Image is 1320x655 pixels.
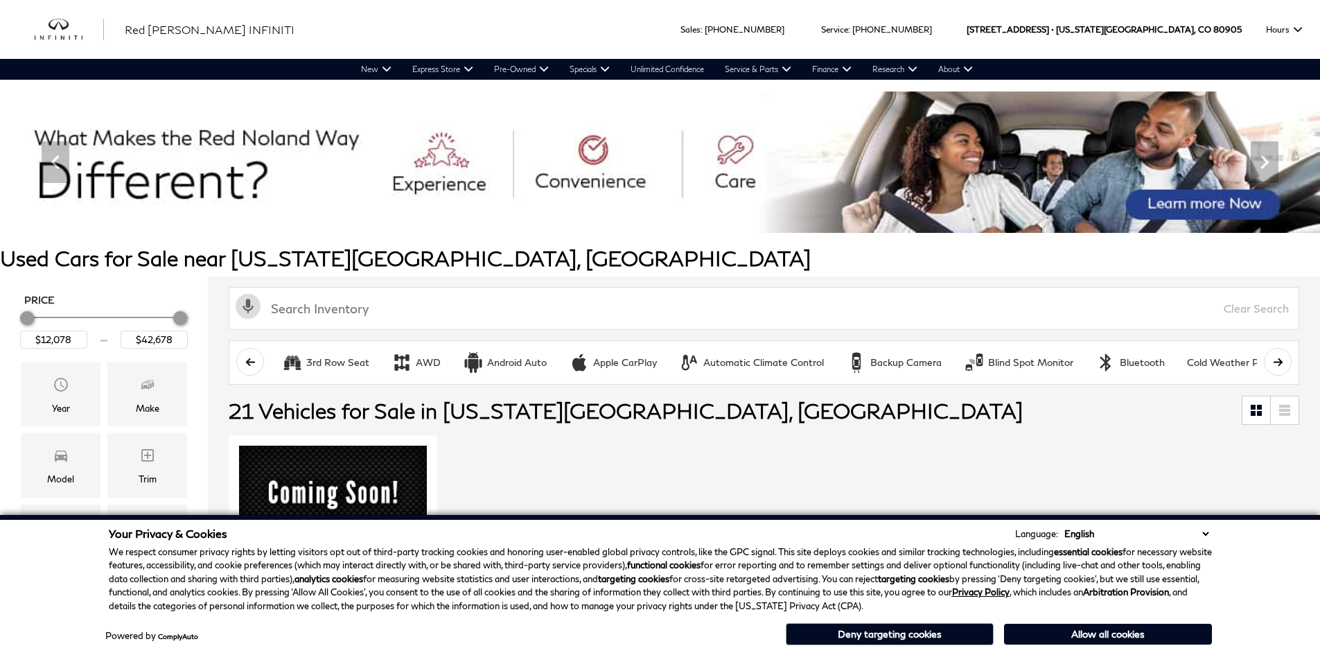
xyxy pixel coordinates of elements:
button: Apple CarPlayApple CarPlay [561,348,665,377]
div: FeaturesFeatures [21,505,100,568]
nav: Main Navigation [351,59,983,80]
a: Red [PERSON_NAME] INFINITI [125,21,294,38]
div: Powered by [105,631,198,640]
div: ModelModel [21,433,100,497]
a: Pre-Owned [484,59,559,80]
a: Finance [802,59,862,80]
div: Make [136,401,159,416]
div: Backup Camera [870,356,942,369]
span: Your Privacy & Cookies [109,527,227,540]
div: Language: [1015,530,1058,539]
input: Minimum [20,331,87,349]
div: Next [1251,141,1278,183]
span: Go to slide 3 [663,207,677,221]
div: Apple CarPlay [593,356,657,369]
a: [PHONE_NUMBER] [705,24,784,35]
div: Bluetooth [1095,352,1116,373]
span: Go to slide 1 [624,207,638,221]
button: Cold Weather Package [1179,348,1299,377]
button: Automatic Climate ControlAutomatic Climate Control [671,348,831,377]
div: Apple CarPlay [569,352,590,373]
span: Go to slide 4 [683,207,696,221]
svg: Click to toggle on voice search [236,294,261,319]
span: : [848,24,850,35]
button: Blind Spot MonitorBlind Spot Monitor [956,348,1081,377]
strong: analytics cookies [294,573,363,584]
div: TrimTrim [107,433,187,497]
button: BluetoothBluetooth [1088,348,1172,377]
a: ComplyAuto [158,632,198,640]
input: Maximum [121,331,188,349]
div: MakeMake [107,363,187,426]
span: 21 Vehicles for Sale in [US_STATE][GEOGRAPHIC_DATA], [GEOGRAPHIC_DATA] [229,398,1023,423]
a: Unlimited Confidence [620,59,714,80]
div: AWD [416,356,441,369]
span: Red [PERSON_NAME] INFINITI [125,23,294,36]
a: Specials [559,59,620,80]
strong: targeting cookies [878,573,949,584]
span: Sales [680,24,701,35]
div: 3rd Row Seat [306,356,369,369]
div: AWD [391,352,412,373]
span: Service [821,24,848,35]
span: Year [53,373,69,401]
a: Research [862,59,928,80]
div: Previous [42,141,69,183]
img: INFINITI [35,19,104,41]
span: Model [53,444,69,471]
div: YearYear [21,363,100,426]
p: We respect consumer privacy rights by letting visitors opt out of third-party tracking cookies an... [109,545,1212,613]
input: Search Inventory [229,287,1299,330]
div: Model [47,471,74,487]
div: Minimum Price [20,311,34,325]
div: FueltypeFueltype [107,505,187,568]
span: Go to slide 2 [644,207,658,221]
a: [STREET_ADDRESS] • [US_STATE][GEOGRAPHIC_DATA], CO 80905 [967,24,1242,35]
div: Automatic Climate Control [679,352,700,373]
strong: functional cookies [627,559,701,570]
div: Automatic Climate Control [703,356,824,369]
div: 3rd Row Seat [282,352,303,373]
div: Android Auto [487,356,547,369]
strong: targeting cookies [598,573,669,584]
a: infiniti [35,19,104,41]
button: scroll left [236,348,264,376]
a: New [351,59,402,80]
div: Maximum Price [173,311,187,325]
div: Cold Weather Package [1187,356,1291,369]
a: Express Store [402,59,484,80]
span: Trim [139,444,156,471]
div: Backup Camera [846,352,867,373]
button: Allow all cookies [1004,624,1212,645]
button: Backup CameraBackup Camera [838,348,949,377]
button: Deny targeting cookies [786,623,994,645]
div: Year [52,401,70,416]
div: Trim [139,471,157,487]
span: Make [139,373,156,401]
strong: Arbitration Provision [1083,586,1169,597]
div: Price [20,306,188,349]
div: Bluetooth [1120,356,1165,369]
button: Android AutoAndroid Auto [455,348,554,377]
div: Android Auto [463,352,484,373]
span: : [701,24,703,35]
div: Blind Spot Monitor [964,352,985,373]
a: Privacy Policy [952,586,1010,597]
select: Language Select [1061,527,1212,541]
div: Blind Spot Monitor [988,356,1073,369]
a: [PHONE_NUMBER] [852,24,932,35]
a: Service & Parts [714,59,802,80]
img: 2023 Ford F-150 XLT [239,446,427,591]
a: About [928,59,983,80]
h5: Price [24,294,184,306]
strong: essential cookies [1054,546,1123,557]
button: AWDAWD [384,348,448,377]
button: 3rd Row Seat3rd Row Seat [274,348,377,377]
button: scroll right [1264,348,1292,376]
